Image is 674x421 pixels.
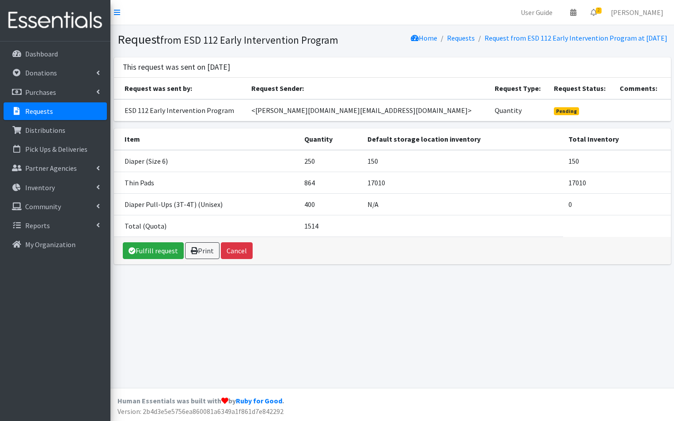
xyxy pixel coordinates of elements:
[4,179,107,196] a: Inventory
[549,78,614,99] th: Request Status:
[299,215,362,237] td: 1514
[4,159,107,177] a: Partner Agencies
[246,99,489,121] td: <[PERSON_NAME][DOMAIN_NAME][EMAIL_ADDRESS][DOMAIN_NAME]>
[4,45,107,63] a: Dashboard
[246,78,489,99] th: Request Sender:
[114,150,299,172] td: Diaper (Size 6)
[185,242,220,259] a: Print
[447,34,475,42] a: Requests
[25,240,76,249] p: My Organization
[25,221,50,230] p: Reports
[4,64,107,82] a: Donations
[4,198,107,215] a: Community
[160,34,338,46] small: from ESD 112 Early Intervention Program
[362,193,563,215] td: N/A
[114,172,299,193] td: Thin Pads
[299,150,362,172] td: 250
[25,107,53,116] p: Requests
[4,236,107,253] a: My Organization
[514,4,560,21] a: User Guide
[236,396,282,405] a: Ruby for Good
[4,6,107,35] img: HumanEssentials
[614,78,671,99] th: Comments:
[221,242,253,259] button: Cancel
[4,102,107,120] a: Requests
[123,242,184,259] a: Fulfill request
[485,34,667,42] a: Request from ESD 112 Early Intervention Program at [DATE]
[114,99,246,121] td: ESD 112 Early Intervention Program
[114,215,299,237] td: Total (Quota)
[554,107,579,115] span: Pending
[563,193,671,215] td: 0
[596,8,602,14] span: 2
[604,4,670,21] a: [PERSON_NAME]
[25,164,77,173] p: Partner Agencies
[25,126,65,135] p: Distributions
[114,78,246,99] th: Request was sent by:
[583,4,604,21] a: 2
[114,128,299,150] th: Item
[4,140,107,158] a: Pick Ups & Deliveries
[299,172,362,193] td: 864
[4,121,107,139] a: Distributions
[299,193,362,215] td: 400
[25,68,57,77] p: Donations
[489,99,549,121] td: Quantity
[117,32,389,47] h1: Request
[25,202,61,211] p: Community
[299,128,362,150] th: Quantity
[362,150,563,172] td: 150
[4,83,107,101] a: Purchases
[563,150,671,172] td: 150
[117,396,284,405] strong: Human Essentials was built with by .
[123,63,230,72] h3: This request was sent on [DATE]
[563,128,671,150] th: Total Inventory
[4,217,107,234] a: Reports
[362,128,563,150] th: Default storage location inventory
[411,34,437,42] a: Home
[489,78,549,99] th: Request Type:
[25,88,56,97] p: Purchases
[117,407,284,416] span: Version: 2b4d3e5e5756ea860081a6349a1f861d7e842292
[362,172,563,193] td: 17010
[563,172,671,193] td: 17010
[25,49,58,58] p: Dashboard
[25,145,87,154] p: Pick Ups & Deliveries
[114,193,299,215] td: Diaper Pull-Ups (3T-4T) (Unisex)
[25,183,55,192] p: Inventory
